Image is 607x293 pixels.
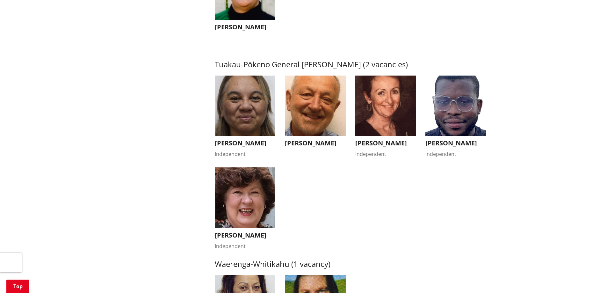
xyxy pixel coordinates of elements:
[355,76,416,158] button: [PERSON_NAME] Independent
[6,280,29,293] a: Top
[215,231,276,239] h3: [PERSON_NAME]
[355,150,416,158] div: Independent
[215,139,276,147] h3: [PERSON_NAME]
[215,167,276,228] img: WO-W-TP__HEATH_B__MN23T
[215,23,276,31] h3: [PERSON_NAME]
[215,167,276,250] button: [PERSON_NAME] Independent
[285,76,346,136] img: WO-W-TP__REEVE_V__6x2wf
[215,60,486,69] h3: Tuakau-Pōkeno General [PERSON_NAME] (2 vacancies)
[425,150,486,158] div: Independent
[578,266,601,289] iframe: Messenger Launcher
[355,139,416,147] h3: [PERSON_NAME]
[215,260,486,269] h3: Waerenga-Whitikahu (1 vacancy)
[215,76,276,158] button: [PERSON_NAME] Independent
[215,150,276,158] div: Independent
[285,139,346,147] h3: [PERSON_NAME]
[215,242,276,250] div: Independent
[425,76,486,136] img: WO-W-TP__RODRIGUES_F__FYycs
[355,76,416,136] img: WO-W-TP__HENDERSON_S__vus9z
[425,139,486,147] h3: [PERSON_NAME]
[215,76,276,136] img: WO-W-TP__NGATAKI_K__WZbRj
[425,76,486,158] button: [PERSON_NAME] Independent
[285,76,346,150] button: [PERSON_NAME]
